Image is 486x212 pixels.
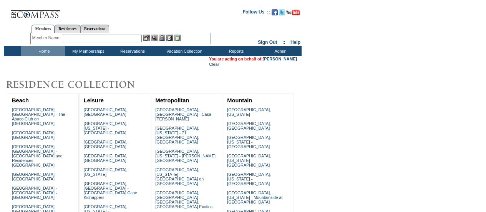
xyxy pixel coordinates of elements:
[227,121,271,130] a: [GEOGRAPHIC_DATA], [GEOGRAPHIC_DATA]
[84,140,128,149] a: [GEOGRAPHIC_DATA], [GEOGRAPHIC_DATA]
[84,154,128,163] a: [GEOGRAPHIC_DATA], [GEOGRAPHIC_DATA]
[243,8,270,18] td: Follow Us ::
[272,12,278,16] a: Become our fan on Facebook
[10,4,60,20] img: Compass Home
[263,57,297,61] a: [PERSON_NAME]
[166,35,173,41] img: Reservations
[286,10,300,15] img: Subscribe to our YouTube Channel
[282,40,285,45] span: ::
[155,97,189,103] a: Metropolitan
[155,107,211,121] a: [GEOGRAPHIC_DATA], [GEOGRAPHIC_DATA] - Casa [PERSON_NAME]
[84,107,128,117] a: [GEOGRAPHIC_DATA], [GEOGRAPHIC_DATA]
[227,172,271,186] a: [GEOGRAPHIC_DATA], [US_STATE] - [GEOGRAPHIC_DATA]
[84,181,137,200] a: [GEOGRAPHIC_DATA], [GEOGRAPHIC_DATA] - [GEOGRAPHIC_DATA] Cape Kidnappers
[84,97,104,103] a: Leisure
[155,190,212,209] a: [GEOGRAPHIC_DATA], [GEOGRAPHIC_DATA] - [GEOGRAPHIC_DATA], [GEOGRAPHIC_DATA] Exotica
[84,121,128,135] a: [GEOGRAPHIC_DATA], [US_STATE] - [GEOGRAPHIC_DATA]
[209,57,297,61] span: You are acting on behalf of:
[12,144,63,167] a: [GEOGRAPHIC_DATA], [GEOGRAPHIC_DATA] - [GEOGRAPHIC_DATA] and Residences [GEOGRAPHIC_DATA]
[154,46,213,56] td: Vacation Collection
[279,9,285,15] img: Follow us on Twitter
[12,97,29,103] a: Beach
[4,77,154,92] img: Destinations by Exclusive Resorts
[174,35,181,41] img: b_calculator.gif
[258,40,277,45] a: Sign Out
[279,12,285,16] a: Follow us on Twitter
[21,46,65,56] td: Home
[159,35,165,41] img: Impersonate
[143,35,150,41] img: b_edit.gif
[227,190,282,204] a: [GEOGRAPHIC_DATA], [US_STATE] - Mountainside at [GEOGRAPHIC_DATA]
[12,186,57,200] a: [GEOGRAPHIC_DATA] - [GEOGRAPHIC_DATA] - [GEOGRAPHIC_DATA]
[286,12,300,16] a: Subscribe to our YouTube Channel
[12,172,56,181] a: [GEOGRAPHIC_DATA], [GEOGRAPHIC_DATA]
[109,46,154,56] td: Reservations
[227,154,271,167] a: [GEOGRAPHIC_DATA], [US_STATE] - [GEOGRAPHIC_DATA]
[155,167,204,186] a: [GEOGRAPHIC_DATA], [US_STATE] - [GEOGRAPHIC_DATA] on [GEOGRAPHIC_DATA]
[32,25,55,33] a: Members
[227,97,252,103] a: Mountain
[32,35,62,41] div: Member Name:
[209,62,219,67] a: Clear
[80,25,109,33] a: Reservations
[227,107,271,117] a: [GEOGRAPHIC_DATA], [US_STATE]
[55,25,80,33] a: Residences
[155,126,199,144] a: [GEOGRAPHIC_DATA], [US_STATE] - 71 [GEOGRAPHIC_DATA], [GEOGRAPHIC_DATA]
[84,167,128,177] a: [GEOGRAPHIC_DATA], [US_STATE]
[151,35,158,41] img: View
[290,40,300,45] a: Help
[12,107,65,126] a: [GEOGRAPHIC_DATA], [GEOGRAPHIC_DATA] - The Abaco Club on [GEOGRAPHIC_DATA]
[12,130,56,140] a: [GEOGRAPHIC_DATA], [GEOGRAPHIC_DATA]
[65,46,109,56] td: My Memberships
[227,135,271,149] a: [GEOGRAPHIC_DATA], [US_STATE] - [GEOGRAPHIC_DATA]
[155,149,216,163] a: [GEOGRAPHIC_DATA], [US_STATE] - [PERSON_NAME][GEOGRAPHIC_DATA]
[213,46,257,56] td: Reports
[272,9,278,15] img: Become our fan on Facebook
[257,46,302,56] td: Admin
